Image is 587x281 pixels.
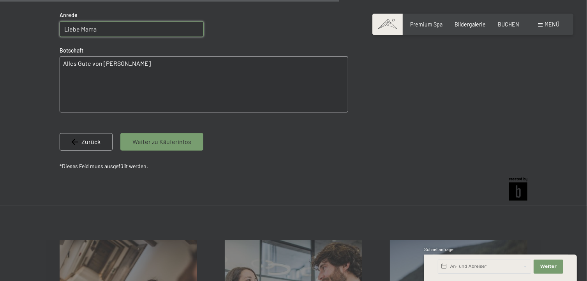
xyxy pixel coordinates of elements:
[545,21,560,28] span: Menü
[540,263,557,270] span: Weiter
[424,247,453,252] span: Schnellanfrage
[410,21,442,28] a: Premium Spa
[534,260,563,274] button: Weiter
[498,21,519,28] a: BUCHEN
[455,21,486,28] a: Bildergalerie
